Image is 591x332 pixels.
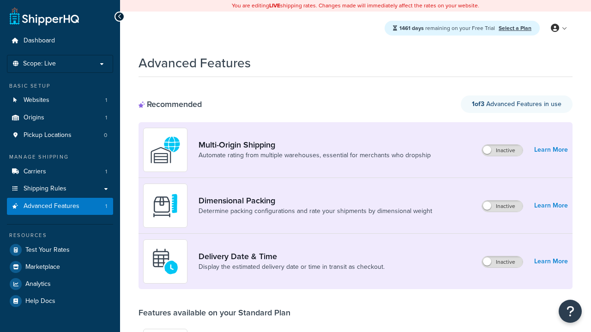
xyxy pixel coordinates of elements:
[7,92,113,109] a: Websites1
[25,297,55,305] span: Help Docs
[105,114,107,122] span: 1
[399,24,496,32] span: remaining on your Free Trial
[472,99,561,109] span: Advanced Features in use
[199,251,385,261] a: Delivery Date & Time
[7,231,113,239] div: Resources
[199,196,432,206] a: Dimensional Packing
[7,163,113,180] a: Carriers1
[24,168,46,176] span: Carriers
[199,207,432,216] a: Determine packing configurations and rate your shipments by dimensional weight
[139,99,202,109] div: Recommended
[149,190,181,222] img: DTVBYsAAAAAASUVORK5CYII=
[482,201,523,212] label: Inactive
[7,259,113,275] a: Marketplace
[7,198,113,215] li: Advanced Features
[105,202,107,210] span: 1
[7,198,113,215] a: Advanced Features1
[199,262,385,272] a: Display the estimated delivery date or time in transit as checkout.
[149,245,181,278] img: gfkeb5ejjkALwAAAABJRU5ErkJggg==
[7,293,113,309] a: Help Docs
[399,24,424,32] strong: 1461 days
[104,131,107,139] span: 0
[139,54,251,72] h1: Advanced Features
[7,127,113,144] li: Pickup Locations
[7,276,113,292] a: Analytics
[25,280,51,288] span: Analytics
[7,127,113,144] a: Pickup Locations0
[534,199,568,212] a: Learn More
[149,134,181,166] img: WatD5o0RtDAAAAAElFTkSuQmCC
[7,92,113,109] li: Websites
[24,114,44,122] span: Origins
[23,60,56,68] span: Scope: Live
[7,163,113,180] li: Carriers
[24,202,79,210] span: Advanced Features
[7,109,113,126] a: Origins1
[269,1,280,10] b: LIVE
[534,143,568,156] a: Learn More
[139,308,290,318] div: Features available on your Standard Plan
[7,32,113,49] a: Dashboard
[199,151,431,160] a: Automate rating from multiple warehouses, essential for merchants who dropship
[25,263,60,271] span: Marketplace
[24,131,72,139] span: Pickup Locations
[7,109,113,126] li: Origins
[24,185,66,193] span: Shipping Rules
[472,99,484,109] strong: 1 of 3
[534,255,568,268] a: Learn More
[482,256,523,267] label: Inactive
[482,145,523,156] label: Inactive
[105,96,107,104] span: 1
[105,168,107,176] span: 1
[24,37,55,45] span: Dashboard
[25,246,70,254] span: Test Your Rates
[24,96,49,104] span: Websites
[7,153,113,161] div: Manage Shipping
[199,140,431,150] a: Multi-Origin Shipping
[7,82,113,90] div: Basic Setup
[7,242,113,258] a: Test Your Rates
[499,24,531,32] a: Select a Plan
[559,300,582,323] button: Open Resource Center
[7,180,113,197] a: Shipping Rules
